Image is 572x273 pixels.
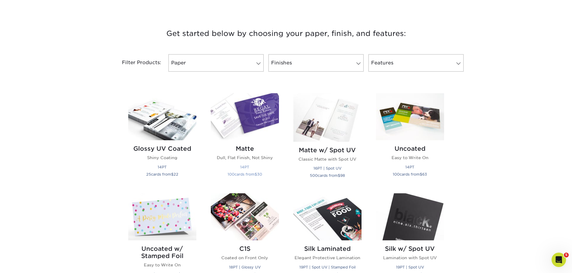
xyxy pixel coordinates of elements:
[228,172,262,177] small: cards from
[405,165,414,169] small: 14PT
[393,172,427,177] small: cards from
[422,172,427,177] span: 63
[211,93,279,140] img: Matte Postcards
[211,155,279,161] p: Dull, Flat Finish, Not Shiny
[128,155,196,161] p: Shiny Coating
[310,173,345,178] small: cards from
[168,54,264,72] a: Paper
[376,93,444,140] img: Uncoated Postcards
[376,145,444,152] h2: Uncoated
[376,155,444,161] p: Easy to Write On
[376,255,444,261] p: Lamination with Spot UV
[158,165,167,169] small: 14PT
[393,172,400,177] span: 100
[228,172,235,177] span: 100
[110,20,462,47] h3: Get started below by choosing your paper, finish, and features:
[293,193,362,240] img: Silk Laminated Postcards
[229,265,261,269] small: 18PT | Glossy UV
[257,172,262,177] span: 30
[171,172,174,177] span: $
[128,93,196,186] a: Glossy UV Coated Postcards Glossy UV Coated Shiny Coating 14PT 25cards from$22
[2,255,51,271] iframe: Google Customer Reviews
[211,255,279,261] p: Coated on Front Only
[340,173,345,178] span: 98
[146,172,151,177] span: 25
[174,172,178,177] span: 22
[211,93,279,186] a: Matte Postcards Matte Dull, Flat Finish, Not Shiny 14PT 100cards from$30
[293,156,362,162] p: Classic Matte with Spot UV
[128,245,196,260] h2: Uncoated w/ Stamped Foil
[376,93,444,186] a: Uncoated Postcards Uncoated Easy to Write On 14PT 100cards from$63
[293,245,362,252] h2: Silk Laminated
[313,166,341,171] small: 16PT | Spot UV
[338,173,340,178] span: $
[376,245,444,252] h2: Silk w/ Spot UV
[255,172,257,177] span: $
[106,54,166,72] div: Filter Products:
[299,265,356,269] small: 19PT | Spot UV | Stamped Foil
[128,93,196,140] img: Glossy UV Coated Postcards
[293,93,362,142] img: Matte w/ Spot UV Postcards
[146,172,178,177] small: cards from
[368,54,464,72] a: Features
[211,145,279,152] h2: Matte
[293,93,362,186] a: Matte w/ Spot UV Postcards Matte w/ Spot UV Classic Matte with Spot UV 16PT | Spot UV 500cards fr...
[552,253,566,267] iframe: Intercom live chat
[293,147,362,154] h2: Matte w/ Spot UV
[564,253,569,257] span: 5
[211,193,279,240] img: C1S Postcards
[128,262,196,268] p: Easy to Write On
[396,265,424,269] small: 19PT | Spot UV
[268,54,364,72] a: Finishes
[128,193,196,240] img: Uncoated w/ Stamped Foil Postcards
[128,145,196,152] h2: Glossy UV Coated
[310,173,318,178] span: 500
[211,245,279,252] h2: C1S
[293,255,362,261] p: Elegant Protective Lamination
[240,165,249,169] small: 14PT
[376,193,444,240] img: Silk w/ Spot UV Postcards
[420,172,422,177] span: $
